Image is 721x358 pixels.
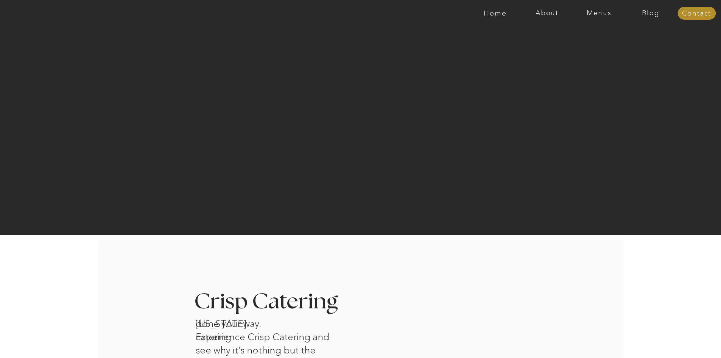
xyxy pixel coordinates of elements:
[677,10,716,17] a: Contact
[195,317,274,327] h1: [US_STATE] catering
[521,9,573,17] a: About
[625,9,677,17] a: Blog
[194,291,357,313] h3: Crisp Catering
[469,9,521,17] a: Home
[573,9,625,17] a: Menus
